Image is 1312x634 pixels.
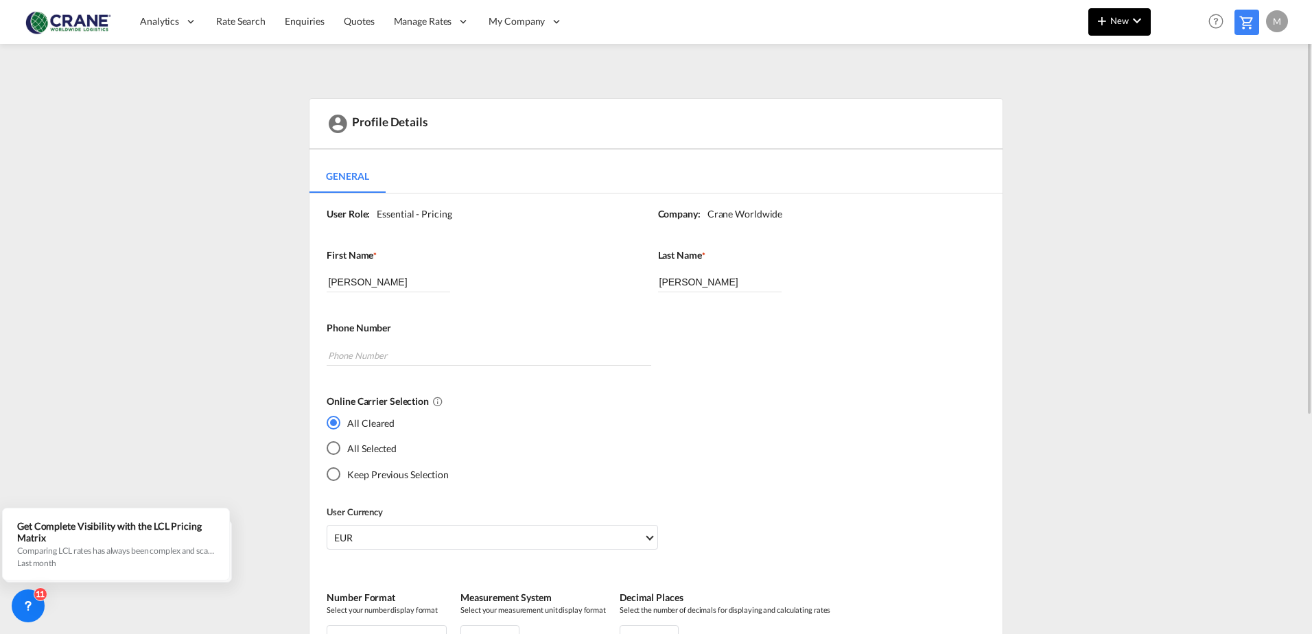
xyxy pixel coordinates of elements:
[309,160,399,193] md-pagination-wrapper: Use the left and right arrow keys to navigate between tabs
[327,604,447,615] span: Select your number display format
[327,467,449,481] md-radio-button: Keep Previous Selection
[460,604,606,615] span: Select your measurement unit display format
[309,160,385,193] md-tab-item: General
[327,415,449,430] md-radio-button: All Cleared
[327,113,349,134] md-icon: icon-account-circle
[327,207,370,221] label: User Role:
[327,415,449,492] md-radio-group: Yes
[1088,8,1151,36] button: icon-plus 400-fgNewicon-chevron-down
[620,604,830,615] span: Select the number of decimals for displaying and calculating rates
[327,345,651,366] input: Phone Number
[1129,12,1145,29] md-icon: icon-chevron-down
[327,321,974,335] label: Phone Number
[1204,10,1234,34] div: Help
[432,396,443,407] md-icon: All Cleared : Deselects all online carriers by default.All Selected : Selects all online carriers...
[216,15,266,27] span: Rate Search
[620,591,830,604] label: Decimal Places
[327,441,449,456] md-radio-button: All Selected
[1266,10,1288,32] div: M
[327,272,450,292] input: First Name
[21,6,113,37] img: 374de710c13411efa3da03fd754f1635.jpg
[658,272,782,292] input: Last Name
[140,14,179,28] span: Analytics
[344,15,374,27] span: Quotes
[658,207,701,221] label: Company:
[658,248,975,262] label: Last Name
[327,248,644,262] label: First Name
[309,99,1002,150] div: Profile Details
[489,14,545,28] span: My Company
[285,15,325,27] span: Enquiries
[701,207,783,221] div: Crane Worldwide
[334,531,643,545] span: EUR
[1094,12,1110,29] md-icon: icon-plus 400-fg
[1094,15,1145,26] span: New
[327,525,657,550] md-select: Select Currency: € EUREuro
[327,395,974,408] label: Online Carrier Selection
[394,14,452,28] span: Manage Rates
[370,207,452,221] div: Essential - Pricing
[460,591,606,604] label: Measurement System
[327,506,657,518] label: User Currency
[327,591,447,604] label: Number Format
[1204,10,1228,33] span: Help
